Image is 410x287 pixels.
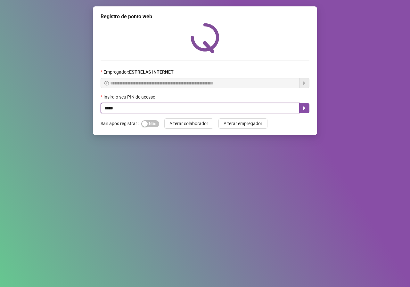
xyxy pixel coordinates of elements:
[224,120,262,127] span: Alterar empregador
[103,68,174,76] span: Empregador :
[218,118,267,129] button: Alterar empregador
[129,69,174,75] strong: ESTRELAS INTERNET
[164,118,213,129] button: Alterar colaborador
[169,120,208,127] span: Alterar colaborador
[101,93,160,100] label: Insira o seu PIN de acesso
[302,106,307,111] span: caret-right
[191,23,219,53] img: QRPoint
[104,81,109,85] span: info-circle
[101,13,309,20] div: Registro de ponto web
[101,118,141,129] label: Sair após registrar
